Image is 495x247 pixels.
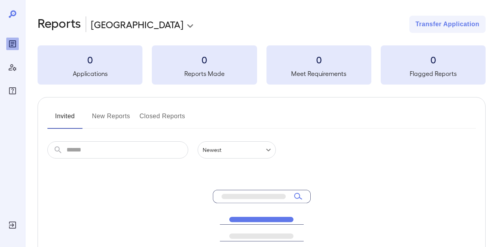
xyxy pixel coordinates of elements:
[92,110,130,129] button: New Reports
[38,53,142,66] h3: 0
[6,38,19,50] div: Reports
[381,69,486,78] h5: Flagged Reports
[6,219,19,231] div: Log Out
[381,53,486,66] h3: 0
[140,110,185,129] button: Closed Reports
[38,45,486,85] summary: 0Applications0Reports Made0Meet Requirements0Flagged Reports
[266,69,371,78] h5: Meet Requirements
[38,16,81,33] h2: Reports
[198,141,276,159] div: Newest
[6,61,19,74] div: Manage Users
[152,69,257,78] h5: Reports Made
[47,110,83,129] button: Invited
[152,53,257,66] h3: 0
[91,18,184,31] p: [GEOGRAPHIC_DATA]
[409,16,486,33] button: Transfer Application
[38,69,142,78] h5: Applications
[6,85,19,97] div: FAQ
[266,53,371,66] h3: 0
